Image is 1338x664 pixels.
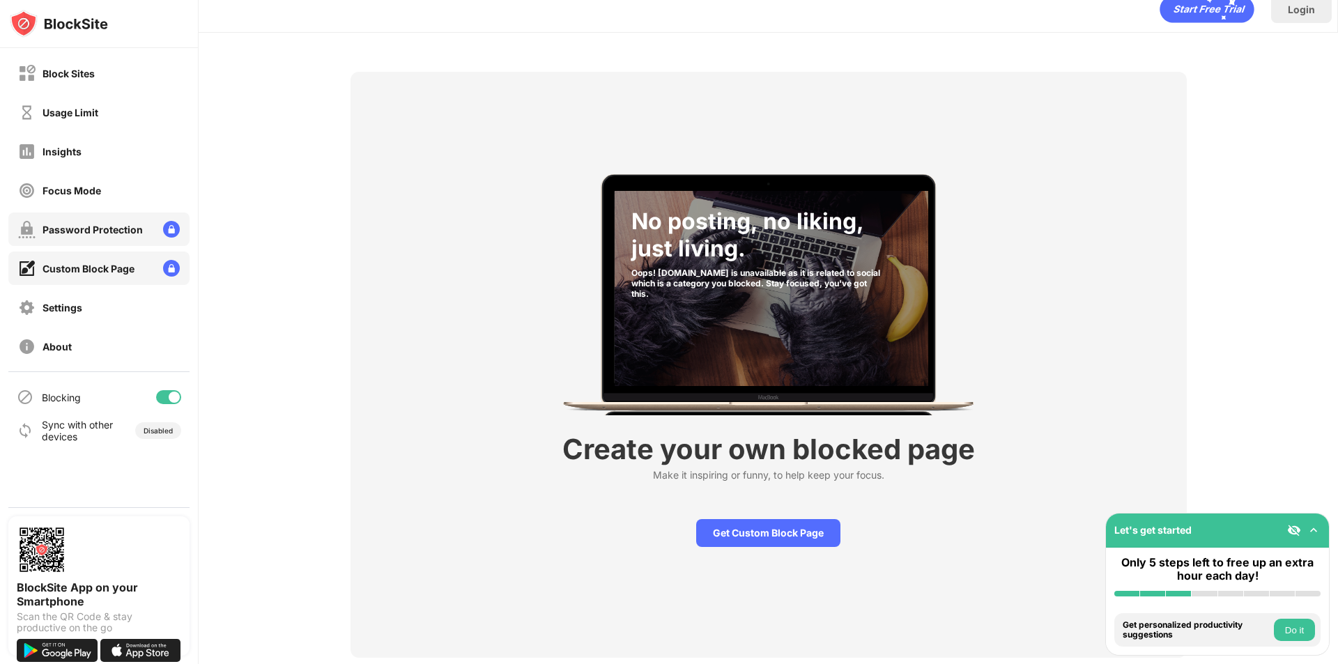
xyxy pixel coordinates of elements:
[43,224,143,236] div: Password Protection
[17,525,67,575] img: options-page-qr-code.png
[163,221,180,238] img: lock-menu.svg
[18,65,36,82] img: block-off.svg
[18,143,36,160] img: insights-off.svg
[144,426,173,435] div: Disabled
[562,432,975,466] div: Create your own blocked page
[43,107,98,118] div: Usage Limit
[653,469,884,486] div: Make it inspiring or funny, to help keep your focus.
[43,263,134,275] div: Custom Block Page
[1307,523,1321,537] img: omni-setup-toggle.svg
[18,221,36,238] img: password-protection-off.svg
[42,419,114,442] div: Sync with other devices
[1114,524,1192,536] div: Let's get started
[43,68,95,79] div: Block Sites
[18,338,36,355] img: about-off.svg
[1287,523,1301,537] img: eye-not-visible.svg
[18,260,36,277] img: customize-block-page-on.svg
[17,389,33,406] img: blocking-icon.svg
[18,104,36,121] img: time-usage-off.svg
[43,185,101,196] div: Focus Mode
[43,146,82,157] div: Insights
[1123,620,1270,640] div: Get personalized productivity suggestions
[100,639,181,662] img: download-on-the-app-store.svg
[10,10,108,38] img: logo-blocksite.svg
[18,182,36,199] img: focus-off.svg
[17,422,33,439] img: sync-icon.svg
[631,268,886,299] div: Oops! [DOMAIN_NAME] is unavailable as it is related to social which is a category you blocked. St...
[43,302,82,314] div: Settings
[17,611,181,633] div: Scan the QR Code & stay productive on the go
[42,392,81,403] div: Blocking
[163,260,180,277] img: lock-menu.svg
[631,208,886,262] div: No posting, no liking, just living.
[17,639,98,662] img: get-it-on-google-play.svg
[1274,619,1315,641] button: Do it
[43,341,72,353] div: About
[1114,556,1321,582] div: Only 5 steps left to free up an extra hour each day!
[1288,3,1315,15] div: Login
[615,191,928,386] img: category-socialNetworksAndOnlineCommunities-001.jpg
[696,519,840,547] div: Get Custom Block Page
[18,299,36,316] img: settings-off.svg
[17,580,181,608] div: BlockSite App on your Smartphone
